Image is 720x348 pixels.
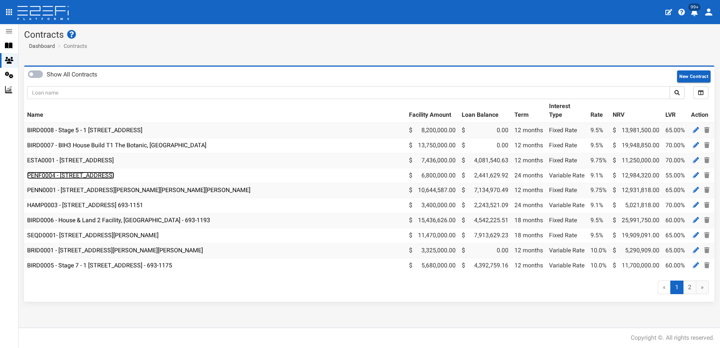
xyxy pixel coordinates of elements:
a: Delete Contract [702,261,711,270]
td: 9.5% [587,138,610,153]
td: 11,470,000.00 [406,228,459,243]
a: Delete Contract [702,246,711,255]
td: 12 months [511,138,546,153]
label: Show All Contracts [47,70,97,79]
td: 19,948,850.00 [610,138,662,153]
th: Action [688,99,714,123]
td: 65.00% [662,183,688,198]
td: 70.00% [662,198,688,213]
a: Delete Contract [702,200,711,210]
td: 15,436,626.00 [406,213,459,228]
td: Variable Rate [546,198,587,213]
a: Delete Contract [702,156,711,165]
a: » [696,281,709,295]
a: BIRD0006 - House & Land 2 Facility, [GEOGRAPHIC_DATA] - 693-1193 [27,217,210,224]
td: Fixed Rate [546,153,587,168]
a: BIRD0008 - Stage 5 - 1 [STREET_ADDRESS] [27,127,142,134]
td: 0.00 [459,123,511,138]
td: 9.75% [587,183,610,198]
td: Variable Rate [546,168,587,183]
td: 11,700,000.00 [610,258,662,273]
a: SEQD0001- [STREET_ADDRESS][PERSON_NAME] [27,232,159,239]
td: 10,644,587.00 [406,183,459,198]
td: 5,290,909.00 [610,243,662,258]
a: PENF0004 - [STREET_ADDRESS] [27,172,114,179]
td: 9.75% [587,153,610,168]
td: 12 months [511,258,546,273]
td: 7,436,000.00 [406,153,459,168]
span: « [658,281,671,295]
td: 12,931,818.00 [610,183,662,198]
td: Fixed Rate [546,183,587,198]
td: Variable Rate [546,243,587,258]
td: 9.5% [587,228,610,243]
td: 7,134,970.49 [459,183,511,198]
a: HAMP0003 - [STREET_ADDRESS] 693-1151 [27,201,143,209]
a: Delete Contract [702,125,711,135]
li: Contracts [56,42,87,50]
a: PENN0001 - [STREET_ADDRESS][PERSON_NAME][PERSON_NAME][PERSON_NAME] [27,186,250,194]
input: Loan name [27,86,670,99]
td: 12 months [511,123,546,138]
th: Interest Type [546,99,587,123]
th: Loan Balance [459,99,511,123]
th: LVR [662,99,688,123]
span: Dashboard [26,43,55,49]
td: 5,021,818.00 [610,198,662,213]
td: 65.00% [662,243,688,258]
td: 25,991,750.00 [610,213,662,228]
a: Delete Contract [702,215,711,225]
td: 65.00% [662,228,688,243]
td: 10.0% [587,243,610,258]
td: 24 months [511,168,546,183]
td: 6,800,000.00 [406,168,459,183]
td: 7,913,629.23 [459,228,511,243]
td: 70.00% [662,138,688,153]
th: Rate [587,99,610,123]
td: Variable Rate [546,258,587,273]
a: Dashboard [26,42,55,50]
th: Name [24,99,406,123]
td: 60.00% [662,258,688,273]
td: Fixed Rate [546,123,587,138]
a: Delete Contract [702,230,711,240]
td: 18 months [511,228,546,243]
button: New Contract [677,70,711,82]
td: 4,542,225.51 [459,213,511,228]
td: 19,909,091.00 [610,228,662,243]
a: BIRD0005 - Stage 7 - 1 [STREET_ADDRESS] - 693-1175 [27,262,172,269]
td: 2,441,629.92 [459,168,511,183]
td: 12 months [511,243,546,258]
td: 12,984,320.00 [610,168,662,183]
h1: Contracts [24,30,714,40]
td: 9.1% [587,168,610,183]
td: 4,081,540.63 [459,153,511,168]
td: 65.00% [662,123,688,138]
td: 18 months [511,213,546,228]
td: 9.5% [587,123,610,138]
td: 0.00 [459,138,511,153]
th: NRV [610,99,662,123]
td: 10.0% [587,258,610,273]
td: Fixed Rate [546,138,587,153]
td: Fixed Rate [546,228,587,243]
a: Delete Contract [702,140,711,150]
td: 8,200,000.00 [406,123,459,138]
td: 55.00% [662,168,688,183]
td: 5,680,000.00 [406,258,459,273]
th: Term [511,99,546,123]
a: BRID0001 - [STREET_ADDRESS][PERSON_NAME][PERSON_NAME] [27,247,203,254]
a: Delete Contract [702,171,711,180]
td: 2,243,521.09 [459,198,511,213]
span: 1 [670,281,683,295]
td: 4,392,759.16 [459,258,511,273]
td: 9.1% [587,198,610,213]
th: Facility Amount [406,99,459,123]
td: 3,400,000.00 [406,198,459,213]
td: 13,750,000.00 [406,138,459,153]
td: 0.00 [459,243,511,258]
td: 11,250,000.00 [610,153,662,168]
a: Delete Contract [702,185,711,195]
td: Fixed Rate [546,213,587,228]
div: Copyright ©. All rights reserved. [631,334,714,342]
